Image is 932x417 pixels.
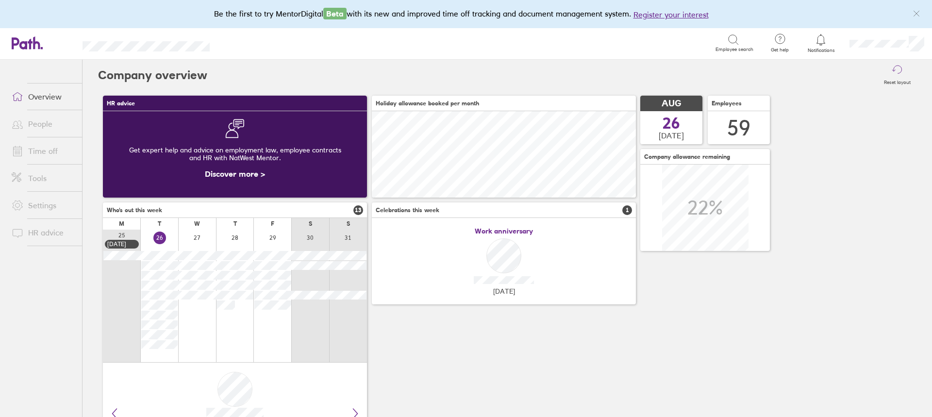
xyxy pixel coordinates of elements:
[376,207,439,214] span: Celebrations this week
[659,131,684,140] span: [DATE]
[4,168,82,188] a: Tools
[214,8,718,20] div: Be the first to try MentorDigital with its new and improved time off tracking and document manage...
[107,207,162,214] span: Who's out this week
[727,116,750,140] div: 59
[712,100,742,107] span: Employees
[493,287,515,295] span: [DATE]
[347,220,350,227] div: S
[4,114,82,133] a: People
[236,38,261,47] div: Search
[323,8,347,19] span: Beta
[805,48,837,53] span: Notifications
[878,60,916,91] button: Reset layout
[4,223,82,242] a: HR advice
[764,47,796,53] span: Get help
[475,227,533,235] span: Work anniversary
[271,220,274,227] div: F
[4,141,82,161] a: Time off
[107,100,135,107] span: HR advice
[633,9,709,20] button: Register your interest
[111,138,359,169] div: Get expert help and advice on employment law, employee contracts and HR with NatWest Mentor.
[158,220,161,227] div: T
[716,47,753,52] span: Employee search
[644,153,730,160] span: Company allowance remaining
[805,33,837,53] a: Notifications
[376,100,479,107] span: Holiday allowance booked per month
[663,116,680,131] span: 26
[878,77,916,85] label: Reset layout
[662,99,681,109] span: AUG
[4,87,82,106] a: Overview
[353,205,363,215] span: 13
[98,60,207,91] h2: Company overview
[205,169,265,179] a: Discover more >
[194,220,200,227] div: W
[233,220,237,227] div: T
[622,205,632,215] span: 1
[4,196,82,215] a: Settings
[119,220,124,227] div: M
[309,220,312,227] div: S
[107,241,136,248] div: [DATE]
